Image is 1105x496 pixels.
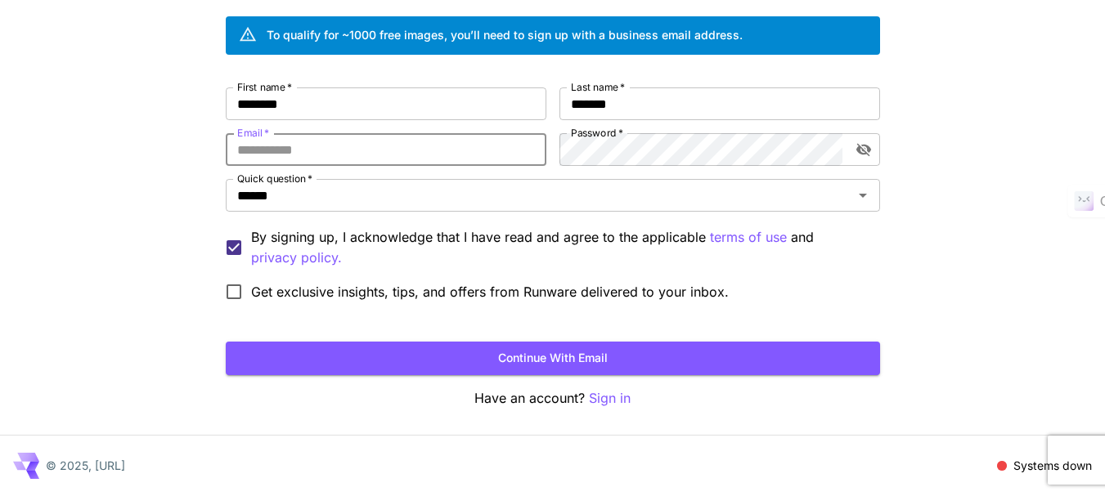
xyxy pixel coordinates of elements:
[237,80,292,94] label: First name
[571,126,623,140] label: Password
[251,282,729,302] span: Get exclusive insights, tips, and offers from Runware delivered to your inbox.
[571,80,625,94] label: Last name
[710,227,787,248] button: By signing up, I acknowledge that I have read and agree to the applicable and privacy policy.
[1013,457,1092,474] p: Systems down
[710,227,787,248] p: terms of use
[589,388,631,409] button: Sign in
[251,227,867,268] p: By signing up, I acknowledge that I have read and agree to the applicable and
[46,457,125,474] p: © 2025, [URL]
[226,388,880,409] p: Have an account?
[267,26,743,43] div: To qualify for ~1000 free images, you’ll need to sign up with a business email address.
[237,126,269,140] label: Email
[849,135,878,164] button: toggle password visibility
[851,184,874,207] button: Open
[251,248,342,268] p: privacy policy.
[226,342,880,375] button: Continue with email
[251,248,342,268] button: By signing up, I acknowledge that I have read and agree to the applicable terms of use and
[237,172,312,185] label: Quick question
